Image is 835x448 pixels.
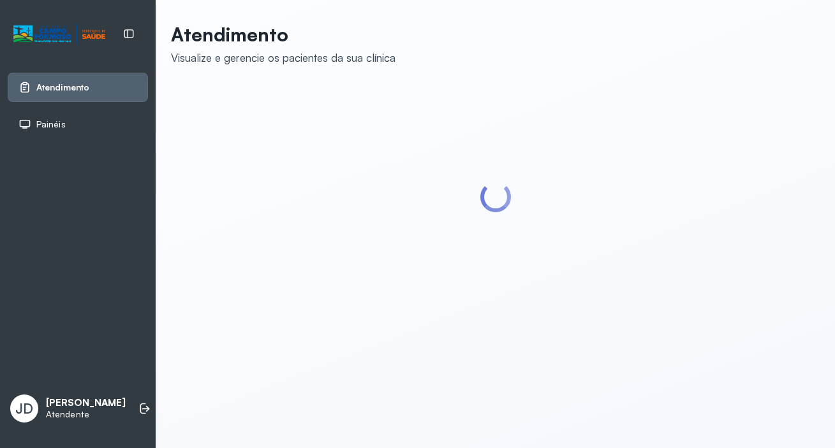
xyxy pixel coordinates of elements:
[46,397,126,409] p: [PERSON_NAME]
[171,51,395,64] div: Visualize e gerencie os pacientes da sua clínica
[46,409,126,420] p: Atendente
[171,23,395,46] p: Atendimento
[36,82,89,93] span: Atendimento
[18,81,137,94] a: Atendimento
[13,24,105,45] img: Logotipo do estabelecimento
[36,119,66,130] span: Painéis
